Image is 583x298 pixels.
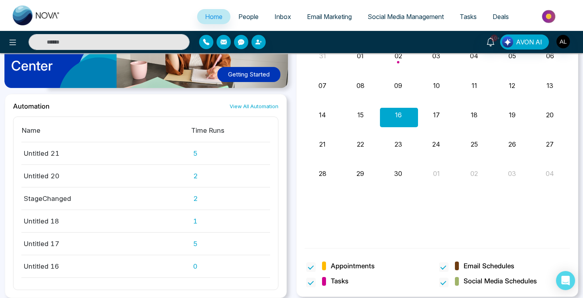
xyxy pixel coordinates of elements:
td: 5 [191,142,270,165]
button: 06 [546,51,554,61]
button: AVON AI [500,34,549,50]
div: Month View [305,31,570,239]
button: 16 [395,110,402,120]
button: Getting Started [217,67,280,82]
span: Appointments [331,261,375,271]
button: 22 [357,139,364,149]
button: 19 [509,110,516,120]
button: 23 [395,139,402,149]
button: 08 [357,81,364,90]
a: View All Automation [230,103,278,110]
span: Social Media Management [368,13,444,21]
a: 10+ [481,34,500,48]
button: 02 [470,169,478,178]
span: Tasks [460,13,477,21]
button: 17 [433,110,440,120]
span: Tasks [331,276,349,287]
a: Tasks [452,9,485,24]
button: 30 [394,169,402,178]
button: 27 [546,139,554,149]
button: 20 [546,110,554,120]
button: 25 [471,139,478,149]
span: Social Media Schedules [464,276,537,287]
img: Market-place.gif [521,8,578,25]
span: Home [205,13,222,21]
th: Time Runs [191,125,270,142]
td: 2 [191,165,270,187]
a: Social Media Management [360,9,452,24]
button: 29 [357,169,364,178]
button: 07 [318,81,326,90]
button: 12 [509,81,515,90]
p: Learning Center [11,35,64,76]
button: 26 [508,139,516,149]
span: People [238,13,259,21]
a: Deals [485,9,517,24]
th: Name [21,125,191,142]
button: 15 [357,110,364,120]
button: 10 [433,81,440,90]
span: Email Marketing [307,13,352,21]
button: 21 [319,139,326,149]
td: StageChanged [21,187,191,210]
td: Untitled 18 [21,210,191,233]
td: Untitled 21 [21,142,191,165]
td: Untitled 16 [21,255,191,278]
button: 01 [357,51,364,61]
button: 13 [547,81,553,90]
button: 31 [319,51,326,61]
span: Inbox [274,13,291,21]
button: 05 [508,51,516,61]
span: 10+ [491,34,498,42]
button: 03 [508,169,516,178]
div: Open Intercom Messenger [556,271,575,290]
span: Email Schedules [464,261,514,271]
td: Untitled 17 [21,233,191,255]
span: AVON AI [516,37,542,47]
a: Inbox [267,9,299,24]
button: 18 [471,110,478,120]
td: 2 [191,187,270,210]
a: Home [197,9,230,24]
button: 01 [433,169,440,178]
td: 0 [191,255,270,278]
button: 28 [319,169,326,178]
button: 04 [470,51,478,61]
td: 5 [191,233,270,255]
button: 14 [319,110,326,120]
button: 04 [546,169,554,178]
button: 11 [472,81,477,90]
img: Lead Flow [502,36,513,48]
button: 03 [432,51,440,61]
img: Nova CRM Logo [13,6,60,25]
span: Deals [493,13,509,21]
td: Untitled 20 [21,165,191,187]
img: User Avatar [556,35,570,48]
td: 1 [191,210,270,233]
button: 09 [394,81,402,90]
a: People [230,9,267,24]
button: 24 [432,139,440,149]
h2: Automation [13,102,50,110]
a: Email Marketing [299,9,360,24]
